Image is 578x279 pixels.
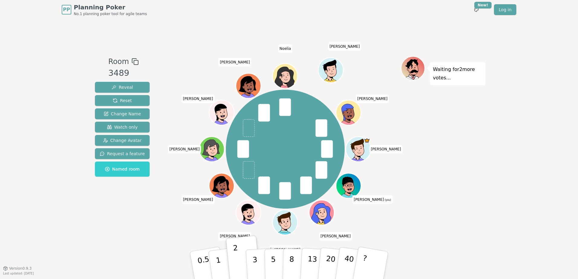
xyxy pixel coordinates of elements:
span: Click to change your name [181,195,215,204]
span: Change Name [104,111,141,117]
span: Version 0.9.3 [9,266,32,271]
button: Request a feature [95,148,150,159]
span: Click to change your name [352,195,392,204]
span: Last updated: [DATE] [3,272,34,275]
button: Change Name [95,108,150,119]
button: New! [471,4,482,15]
a: PPPlanning PokerNo.1 planning poker tool for agile teams [62,3,147,16]
span: Named room [105,166,140,172]
span: Change Avatar [103,137,142,143]
span: Click to change your name [319,232,352,240]
span: PP [63,6,70,13]
span: Planning Poker [74,3,147,11]
button: Change Avatar [95,135,150,146]
button: Click to change your avatar [337,174,360,197]
span: Click to change your name [369,145,403,153]
button: Reveal [95,82,150,93]
p: Waiting for 2 more votes... [433,65,482,82]
span: Watch only [107,124,138,130]
span: Click to change your name [181,95,215,103]
button: Watch only [95,122,150,133]
div: New! [474,2,492,8]
button: Reset [95,95,150,106]
span: Request a feature [100,151,145,157]
span: No.1 planning poker tool for agile teams [74,11,147,16]
p: 2 [233,244,241,277]
span: Click to change your name [278,44,293,53]
span: Anton is the host [364,137,370,144]
span: Click to change your name [218,232,252,240]
span: Click to change your name [328,42,361,51]
span: Click to change your name [356,95,389,103]
span: Reset [113,98,132,104]
a: Log in [494,4,516,15]
button: Named room [95,162,150,177]
span: Click to change your name [218,58,252,66]
button: Version0.9.3 [3,266,32,271]
span: Reveal [112,84,133,90]
span: Click to change your name [269,245,302,254]
div: 3489 [108,67,138,79]
span: Room [108,56,129,67]
span: (you) [384,198,391,201]
span: Click to change your name [168,145,201,153]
